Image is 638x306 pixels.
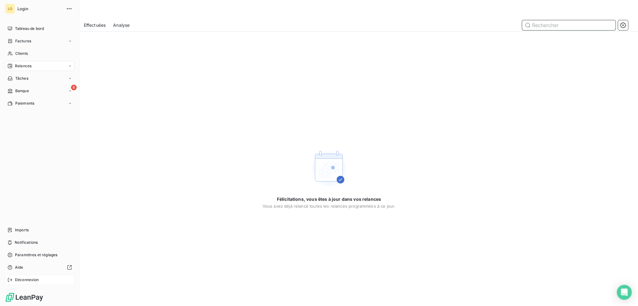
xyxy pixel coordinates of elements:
span: 8 [71,85,77,90]
div: Open Intercom Messenger [617,285,632,300]
span: Paiements [15,101,34,106]
span: Factures [15,38,31,44]
span: Tableau de bord [15,26,44,31]
span: Tâches [15,76,28,81]
span: Vous avez déjà relancé toutes les relances programmées à ce jour. [263,204,396,209]
span: Banque [15,88,29,94]
span: Analyse [113,22,130,28]
a: Aide [5,262,74,272]
span: Aide [15,265,23,270]
input: Rechercher [522,20,616,30]
span: Clients [15,51,28,56]
img: Logo LeanPay [5,292,44,302]
img: Empty state [309,149,349,189]
span: Login [17,6,62,11]
span: Notifications [15,240,38,245]
span: Effectuées [84,22,106,28]
div: LO [5,4,15,14]
span: Félicitations, vous êtes à jour dans vos relances [277,196,381,202]
span: Relances [15,63,31,69]
span: Déconnexion [15,277,39,283]
span: Paramètres et réglages [15,252,57,258]
span: Imports [15,227,29,233]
